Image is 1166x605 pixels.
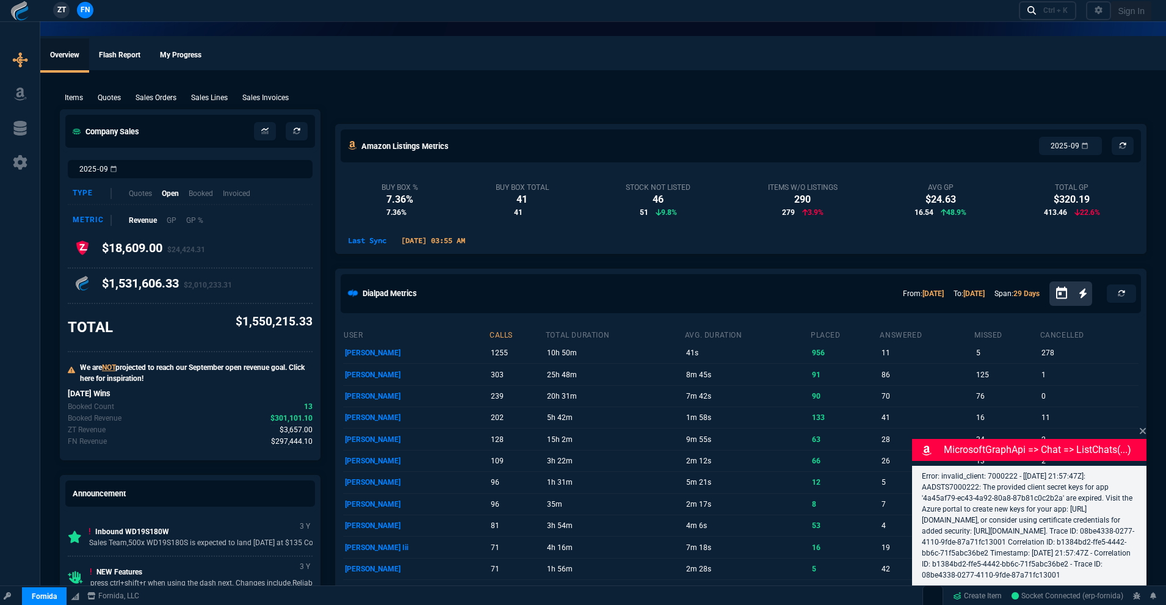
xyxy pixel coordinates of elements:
div: Items w/o Listings [768,183,838,192]
p: 125 [976,366,1038,383]
p: 62 [491,582,543,599]
p: spec.value [293,401,313,413]
p: 7m 18s [686,539,808,556]
p: 48.9% [941,207,966,218]
p: [PERSON_NAME] [345,517,487,534]
p: 1m 58s [686,409,808,426]
a: msbcCompanyName [84,590,143,601]
h6: [DATE] Wins [68,389,313,399]
p: Today's zaynTek revenue [68,424,106,435]
div: $320.19 [1044,192,1100,207]
p: Today's Booked revenue [68,413,121,424]
p: 96 [491,474,543,491]
p: 2m 28s [686,560,808,578]
p: 303 [491,366,543,383]
p: 2m 12s [686,452,808,469]
p: 11 [882,344,972,361]
p: 66 [812,452,877,469]
span: 7.36% [386,207,407,218]
p: Open [162,188,179,199]
div: 290 [768,192,838,207]
div: Avg GP [914,183,966,192]
h4: $1,531,606.33 [102,276,232,295]
div: $24.63 [914,192,966,207]
p: 1h 19m [547,582,683,599]
p: Revenue [129,215,157,226]
div: Total GP [1044,183,1100,192]
p: 133 [812,409,877,426]
p: [PERSON_NAME] [345,496,487,513]
a: Flash Report [89,38,150,73]
th: placed [810,325,879,342]
p: 26 [882,452,972,469]
p: [PERSON_NAME] [345,560,487,578]
span: $24,424.31 [167,245,205,254]
p: Quotes [98,92,121,103]
a: SmImutsk5mlW9eKDAAFW [1012,590,1123,601]
p: 16 [976,409,1038,426]
div: 46 [626,192,690,207]
p: 128 [491,431,543,448]
span: NOT [102,363,115,372]
th: user [343,325,489,342]
p: 25h 48m [547,366,683,383]
p: 12 [812,474,877,491]
p: [PERSON_NAME] [345,409,487,426]
p: 8m 45s [686,366,808,383]
p: 0 [1041,388,1137,405]
p: GP % [186,215,203,226]
p: 1255 [491,344,543,361]
a: Overview [40,38,89,73]
p: Quotes [129,188,152,199]
div: 41 [496,192,549,207]
p: 70 [882,388,972,405]
p: 35m [547,496,683,513]
p: Last Sync [343,235,391,246]
p: $1,550,215.33 [236,313,313,331]
p: 4h 16m [547,539,683,556]
p: 22.6% [1074,207,1100,218]
span: 16.54 [914,207,933,218]
span: $2,010,233.31 [184,281,232,289]
p: Invoiced [223,188,250,199]
th: cancelled [1040,325,1139,342]
th: calls [489,325,545,342]
span: 279 [782,207,795,218]
a: My Progress [150,38,211,73]
p: 15h 2m [547,431,683,448]
p: spec.value [269,424,313,436]
div: Type [73,188,112,199]
p: 5m 21s [686,474,808,491]
p: 5 [812,582,877,599]
div: Stock Not Listed [626,183,690,192]
p: [PERSON_NAME] Iii [345,539,487,556]
p: 41 [882,409,972,426]
p: 3h 22m [547,452,683,469]
p: Span: [994,288,1040,299]
th: answered [879,325,974,342]
p: 1 [1041,366,1137,383]
p: Sales Orders [136,92,176,103]
p: Booked [189,188,213,199]
p: From: [903,288,944,299]
span: 51 [640,207,648,218]
p: 96 [491,496,543,513]
p: 76 [976,388,1038,405]
p: [PERSON_NAME] [345,452,487,469]
a: 29 Days [1013,289,1040,298]
p: 1h 56m [547,560,683,578]
a: Create Item [948,587,1007,605]
p: spec.value [259,413,313,424]
p: 20h 31m [547,388,683,405]
h5: Company Sales [73,126,139,137]
p: 91 [812,366,877,383]
p: Sales Lines [191,92,228,103]
p: 3 Y [297,519,313,534]
p: 202 [491,409,543,426]
div: Metric [73,215,112,226]
p: 11 [1041,409,1137,426]
span: 413.46 [1044,207,1067,218]
p: 7m 42s [686,388,808,405]
p: 28 [882,431,972,448]
p: 71 [491,560,543,578]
